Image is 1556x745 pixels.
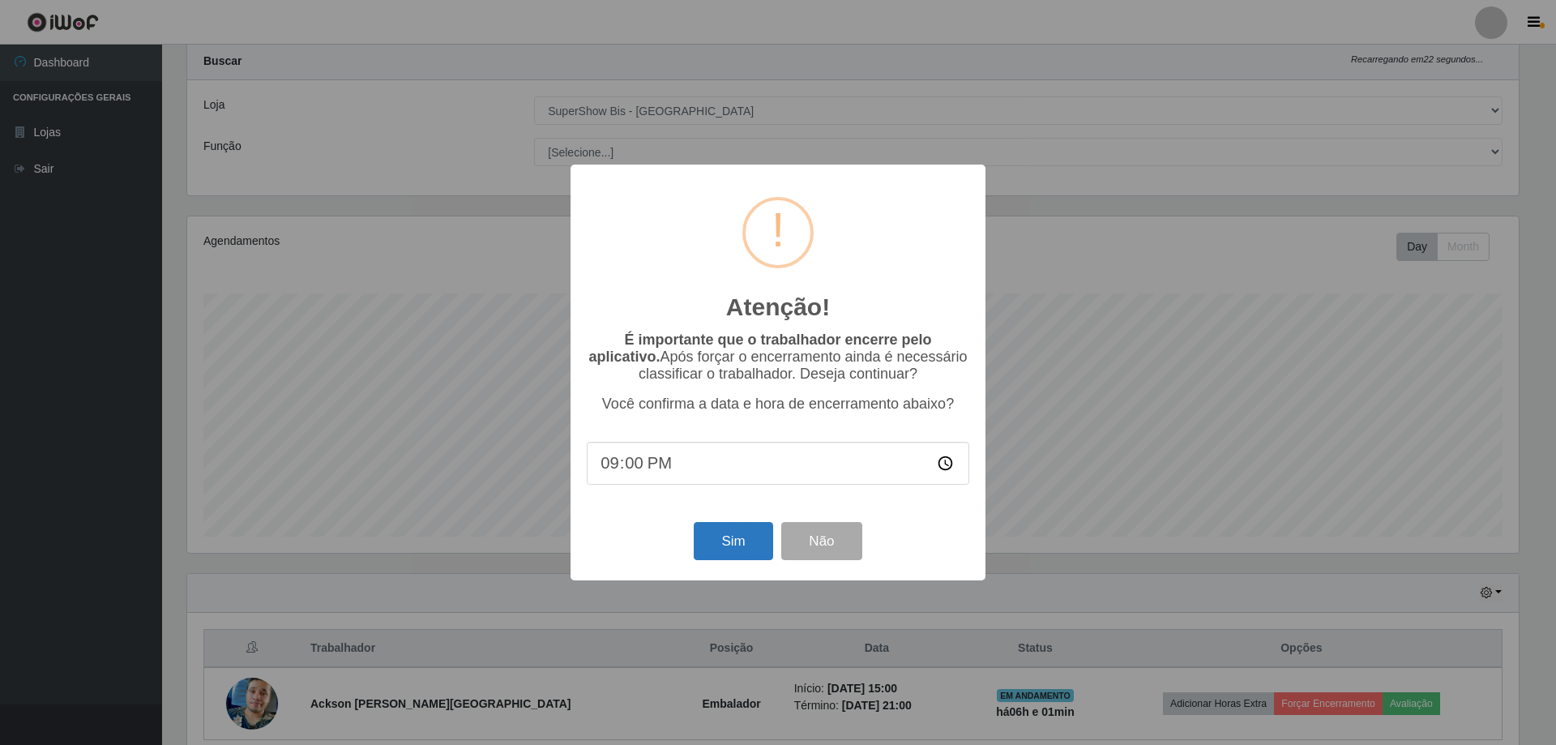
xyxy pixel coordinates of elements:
[726,293,830,322] h2: Atenção!
[781,522,861,560] button: Não
[694,522,772,560] button: Sim
[588,332,931,365] b: É importante que o trabalhador encerre pelo aplicativo.
[587,396,969,413] p: Você confirma a data e hora de encerramento abaixo?
[587,332,969,383] p: Após forçar o encerramento ainda é necessário classificar o trabalhador. Deseja continuar?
